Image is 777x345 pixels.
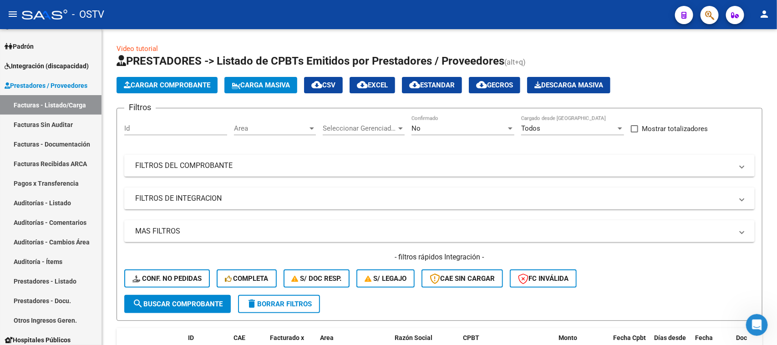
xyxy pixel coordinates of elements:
mat-icon: cloud_download [357,79,368,90]
button: Borrar Filtros [238,295,320,313]
span: Completa [225,274,269,283]
span: Area [234,124,308,132]
span: ID [188,334,194,341]
mat-expansion-panel-header: FILTROS DE INTEGRACION [124,188,755,209]
span: Descarga Masiva [534,81,603,89]
h3: Filtros [124,101,156,114]
button: Descarga Masiva [527,77,610,93]
span: Seleccionar Gerenciador [323,124,396,132]
button: Buscar Comprobante [124,295,231,313]
span: Area [320,334,334,341]
mat-icon: menu [7,9,18,20]
span: Padrón [5,41,34,51]
span: Fecha Cpbt [613,334,646,341]
span: Carga Masiva [232,81,290,89]
span: (alt+q) [504,58,526,66]
button: FC Inválida [510,269,577,288]
span: EXCEL [357,81,388,89]
h4: - filtros rápidos Integración - [124,252,755,262]
button: Estandar [402,77,462,93]
span: Borrar Filtros [246,300,312,308]
mat-panel-title: FILTROS DE INTEGRACION [135,193,733,203]
app-download-masive: Descarga masiva de comprobantes (adjuntos) [527,77,610,93]
span: - OSTV [72,5,104,25]
span: Buscar Comprobante [132,300,223,308]
span: CAE SIN CARGAR [430,274,495,283]
button: CAE SIN CARGAR [422,269,503,288]
span: Estandar [409,81,455,89]
mat-icon: person [759,9,770,20]
span: Todos [521,124,540,132]
button: EXCEL [350,77,395,93]
button: Completa [217,269,277,288]
button: Cargar Comprobante [117,77,218,93]
span: CSV [311,81,335,89]
span: CAE [234,334,245,341]
button: Conf. no pedidas [124,269,210,288]
span: PRESTADORES -> Listado de CPBTs Emitidos por Prestadores / Proveedores [117,55,504,67]
mat-icon: cloud_download [311,79,322,90]
span: Conf. no pedidas [132,274,202,283]
span: Integración (discapacidad) [5,61,89,71]
a: Video tutorial [117,45,158,53]
iframe: Intercom live chat [746,314,768,336]
button: Carga Masiva [224,77,297,93]
button: CSV [304,77,343,93]
span: Razón Social [395,334,432,341]
mat-expansion-panel-header: MAS FILTROS [124,220,755,242]
button: S/ legajo [356,269,415,288]
button: S/ Doc Resp. [284,269,350,288]
button: Gecros [469,77,520,93]
span: Cargar Comprobante [124,81,210,89]
mat-expansion-panel-header: FILTROS DEL COMPROBANTE [124,155,755,177]
span: Hospitales Públicos [5,335,71,345]
span: CPBT [463,334,479,341]
span: S/ Doc Resp. [292,274,342,283]
mat-icon: cloud_download [476,79,487,90]
span: Monto [559,334,577,341]
span: No [411,124,421,132]
span: Mostrar totalizadores [642,123,708,134]
mat-panel-title: MAS FILTROS [135,226,733,236]
span: FC Inválida [518,274,569,283]
span: Prestadores / Proveedores [5,81,87,91]
mat-icon: cloud_download [409,79,420,90]
mat-icon: search [132,298,143,309]
mat-panel-title: FILTROS DEL COMPROBANTE [135,161,733,171]
span: Gecros [476,81,513,89]
span: S/ legajo [365,274,406,283]
mat-icon: delete [246,298,257,309]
